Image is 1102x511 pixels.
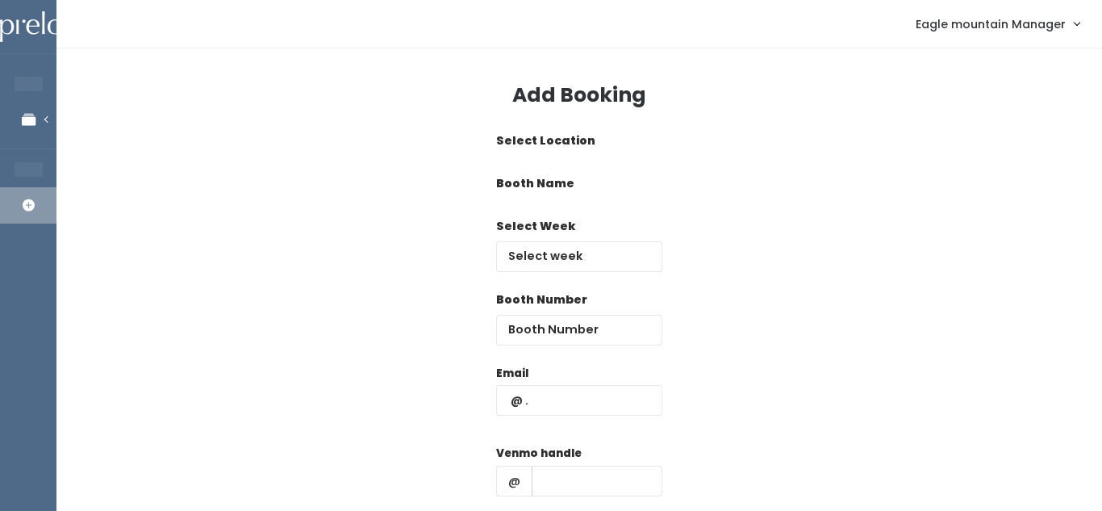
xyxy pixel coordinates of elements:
label: Email [496,366,528,382]
span: Eagle mountain Manager [916,15,1066,33]
a: Eagle mountain Manager [900,6,1096,41]
h3: Add Booking [512,84,646,107]
input: @ . [496,385,662,416]
label: Venmo handle [496,446,582,462]
label: Select Week [496,218,575,235]
label: Booth Name [496,175,574,192]
label: Booth Number [496,291,587,308]
input: Booth Number [496,315,662,346]
span: @ [496,466,532,496]
label: Select Location [496,132,595,149]
input: Select week [496,241,662,272]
